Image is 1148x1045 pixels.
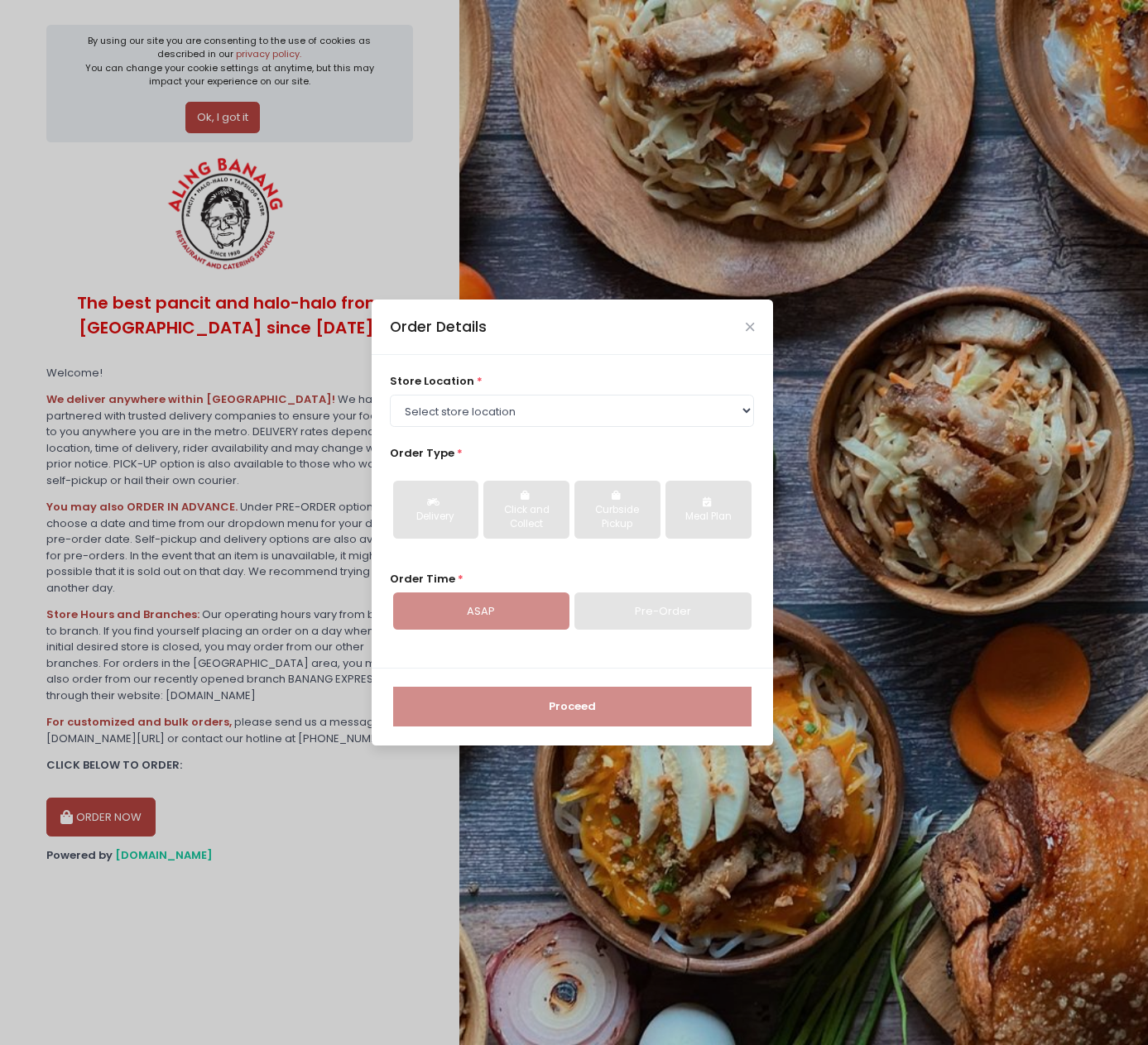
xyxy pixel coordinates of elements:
[746,323,754,331] button: Close
[390,571,455,587] span: Order Time
[393,687,752,726] button: Proceed
[586,503,648,532] div: Curbside Pickup
[390,445,454,461] span: Order Type
[405,510,467,525] div: Delivery
[665,481,751,539] button: Meal Plan
[495,503,557,532] div: Click and Collect
[677,510,739,525] div: Meal Plan
[574,481,660,539] button: Curbside Pickup
[390,316,487,338] div: Order Details
[390,373,474,389] span: store location
[483,481,569,539] button: Click and Collect
[393,481,478,539] button: Delivery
